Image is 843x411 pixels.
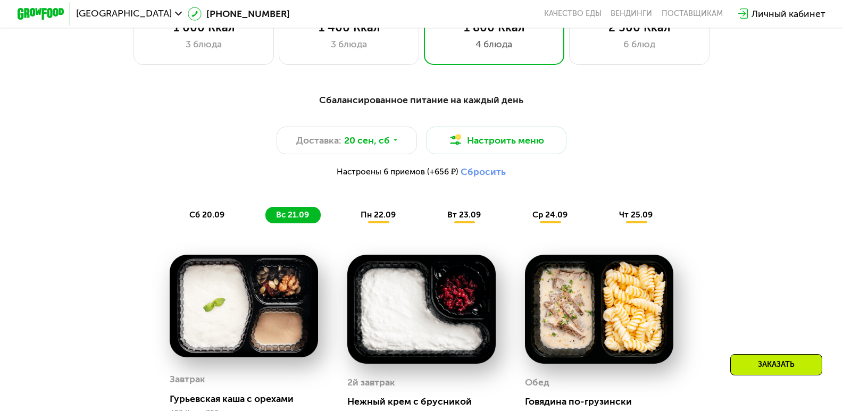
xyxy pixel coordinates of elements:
div: 3 блюда [146,37,262,51]
span: [GEOGRAPHIC_DATA] [76,9,172,19]
div: 1 000 Ккал [146,21,262,35]
div: Личный кабинет [752,7,825,21]
div: 1 800 Ккал [436,21,552,35]
div: 1 400 Ккал [291,21,407,35]
a: Качество еды [544,9,602,19]
div: 4 блюда [436,37,552,51]
div: Говядина по-грузински [525,396,682,407]
div: Сбалансированное питание на каждый день [75,93,768,107]
div: Гурьевская каша с орехами [170,393,327,405]
span: пн 22.09 [361,210,396,220]
div: Заказать [730,354,822,375]
a: [PHONE_NUMBER] [188,7,290,21]
div: 6 блюд [581,37,697,51]
div: поставщикам [662,9,723,19]
div: Нежный крем с брусникой [347,396,505,407]
div: 2 500 Ккал [581,21,697,35]
button: Сбросить [461,166,506,178]
button: Настроить меню [426,127,566,155]
span: ср 24.09 [532,210,567,220]
span: вс 21.09 [276,210,309,220]
span: 20 сен, сб [344,133,390,147]
div: Обед [525,374,549,391]
div: Завтрак [170,371,205,388]
span: сб 20.09 [189,210,224,220]
span: Доставка: [296,133,341,147]
a: Вендинги [611,9,652,19]
div: 3 блюда [291,37,407,51]
div: 2й завтрак [347,374,395,391]
span: чт 25.09 [619,210,653,220]
span: вт 23.09 [447,210,481,220]
span: Настроены 6 приемов (+656 ₽) [337,168,458,176]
